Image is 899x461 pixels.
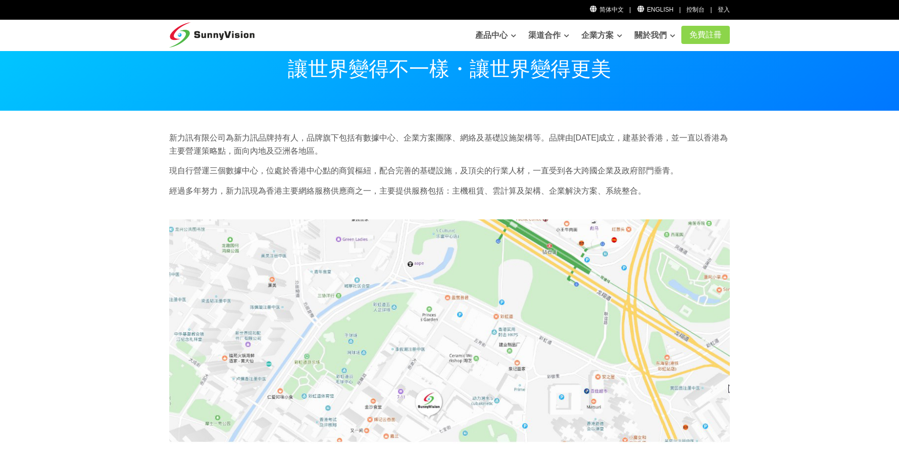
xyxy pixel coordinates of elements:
[581,25,622,45] a: 企業方案
[475,25,516,45] a: 產品中心
[679,5,681,15] li: |
[169,131,730,157] p: 新力訊有限公司為新力訊品牌持有人，品牌旗下包括有數據中心、企業方案團隊、網絡及基礎設施架構等。品牌由[DATE]成立，建基於香港，並一直以香港為主要營運策略點，面向內地及亞洲各地區。
[169,219,730,443] img: How to visit SunnyVision?
[169,164,730,177] p: 現自行營運三個數據中心，位處於香港中心點的商貿樞紐，配合完善的基礎設施，及頂尖的行業人材，一直受到各大跨國企業及政府部門垂青。
[169,59,730,79] p: 讓世界變得不一樣・讓世界變得更美
[528,25,569,45] a: 渠道合作
[711,5,712,15] li: |
[636,6,673,13] a: English
[681,26,730,44] a: 免費註冊
[686,6,705,13] a: 控制台
[634,25,675,45] a: 關於我們
[718,6,730,13] a: 登入
[629,5,631,15] li: |
[589,6,624,13] a: 简体中文
[169,185,730,198] p: 經過多年努力，新力訊現為香港主要網絡服務供應商之一，主要提供服務包括：主機租賃、雲計算及架構、企業解決方案、系統整合。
